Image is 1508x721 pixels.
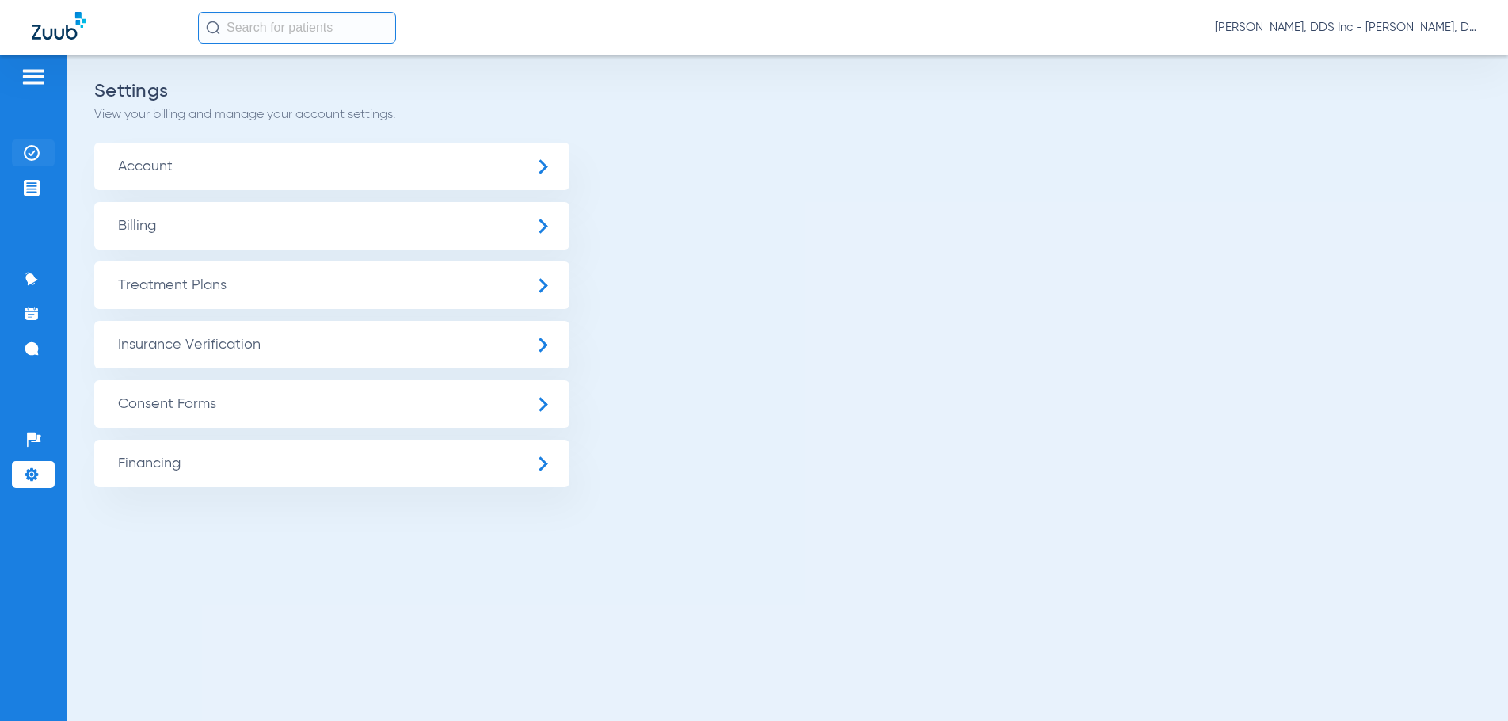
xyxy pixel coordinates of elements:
[21,67,46,86] img: hamburger-icon
[94,440,569,487] span: Financing
[198,12,396,44] input: Search for patients
[94,202,569,250] span: Billing
[94,380,569,428] span: Consent Forms
[1215,20,1476,36] span: [PERSON_NAME], DDS Inc - [PERSON_NAME], DDS Inc
[94,83,1480,99] h2: Settings
[94,261,569,309] span: Treatment Plans
[94,107,1480,123] p: View your billing and manage your account settings.
[206,21,220,35] img: Search Icon
[94,143,569,190] span: Account
[32,12,86,40] img: Zuub Logo
[94,321,569,368] span: Insurance Verification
